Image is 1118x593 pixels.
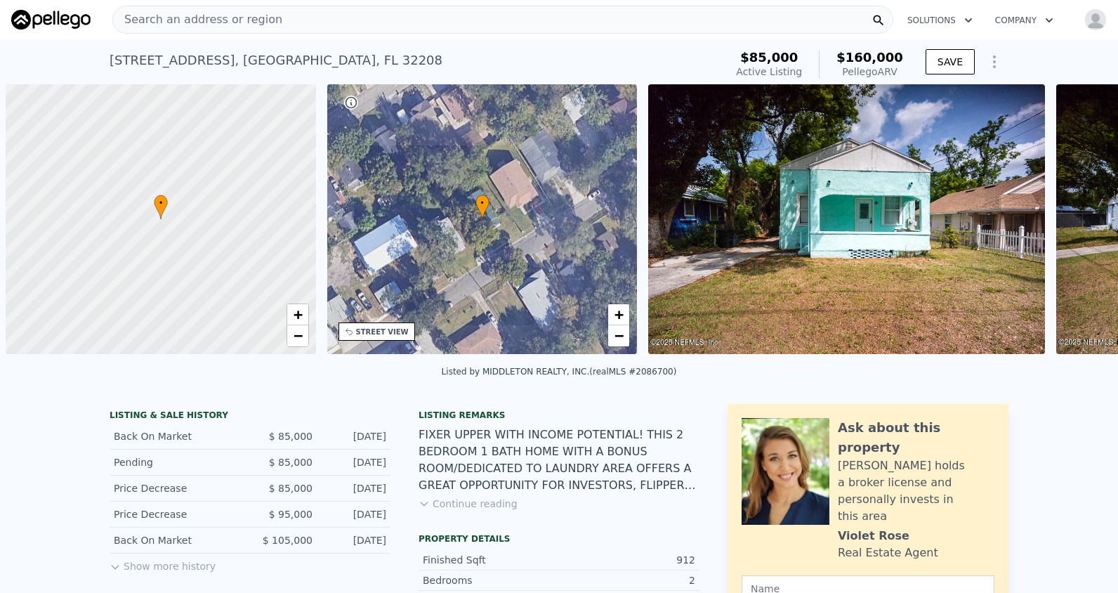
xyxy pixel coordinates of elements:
div: • [475,195,489,219]
div: [STREET_ADDRESS] , [GEOGRAPHIC_DATA] , FL 32208 [110,51,442,70]
button: Continue reading [419,497,518,511]
span: Search an address or region [113,11,282,28]
div: Pellego ARV [836,65,903,79]
div: [DATE] [324,507,386,521]
span: $ 105,000 [263,535,313,546]
img: avatar [1084,8,1107,31]
button: Solutions [896,8,984,33]
button: Show Options [980,48,1008,76]
button: Show more history [110,554,216,573]
a: Zoom out [287,325,308,346]
div: FIXER UPPER WITH INCOME POTENTIAL! THIS 2 BEDROOM 1 BATH HOME WITH A BONUS ROOM/DEDICATED TO LAUN... [419,426,699,494]
div: Price Decrease [114,481,239,495]
div: Back On Market [114,429,239,443]
button: SAVE [926,49,975,74]
div: Violet Rose [838,528,909,545]
span: • [154,197,168,209]
div: Back On Market [114,533,239,547]
span: Active Listing [736,66,802,77]
span: − [293,327,302,344]
div: Listed by MIDDLETON REALTY, INC. (realMLS #2086700) [442,367,677,377]
span: • [475,197,489,209]
span: $85,000 [740,50,798,65]
div: LISTING & SALE HISTORY [110,410,390,424]
span: $160,000 [836,50,903,65]
div: Finished Sqft [423,553,559,567]
div: Real Estate Agent [838,545,938,561]
div: 2 [559,573,695,587]
div: • [154,195,168,219]
div: Listing remarks [419,410,699,421]
span: $ 85,000 [269,431,313,442]
span: $ 95,000 [269,509,313,520]
div: Ask about this property [838,418,994,457]
div: Price Decrease [114,507,239,521]
div: [DATE] [324,481,386,495]
div: Bedrooms [423,573,559,587]
span: $ 85,000 [269,483,313,494]
span: $ 85,000 [269,457,313,468]
div: STREET VIEW [356,327,409,337]
div: [DATE] [324,533,386,547]
button: Company [984,8,1065,33]
div: [DATE] [324,429,386,443]
img: Pellego [11,10,91,30]
div: 912 [559,553,695,567]
span: + [614,306,624,323]
a: Zoom out [608,325,629,346]
a: Zoom in [287,304,308,325]
a: Zoom in [608,304,629,325]
div: [DATE] [324,455,386,469]
span: + [293,306,302,323]
img: Sale: 158160619 Parcel: 34246592 [648,84,1045,354]
div: Property details [419,533,699,545]
div: [PERSON_NAME] holds a broker license and personally invests in this area [838,457,994,525]
div: Pending [114,455,239,469]
span: − [614,327,624,344]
